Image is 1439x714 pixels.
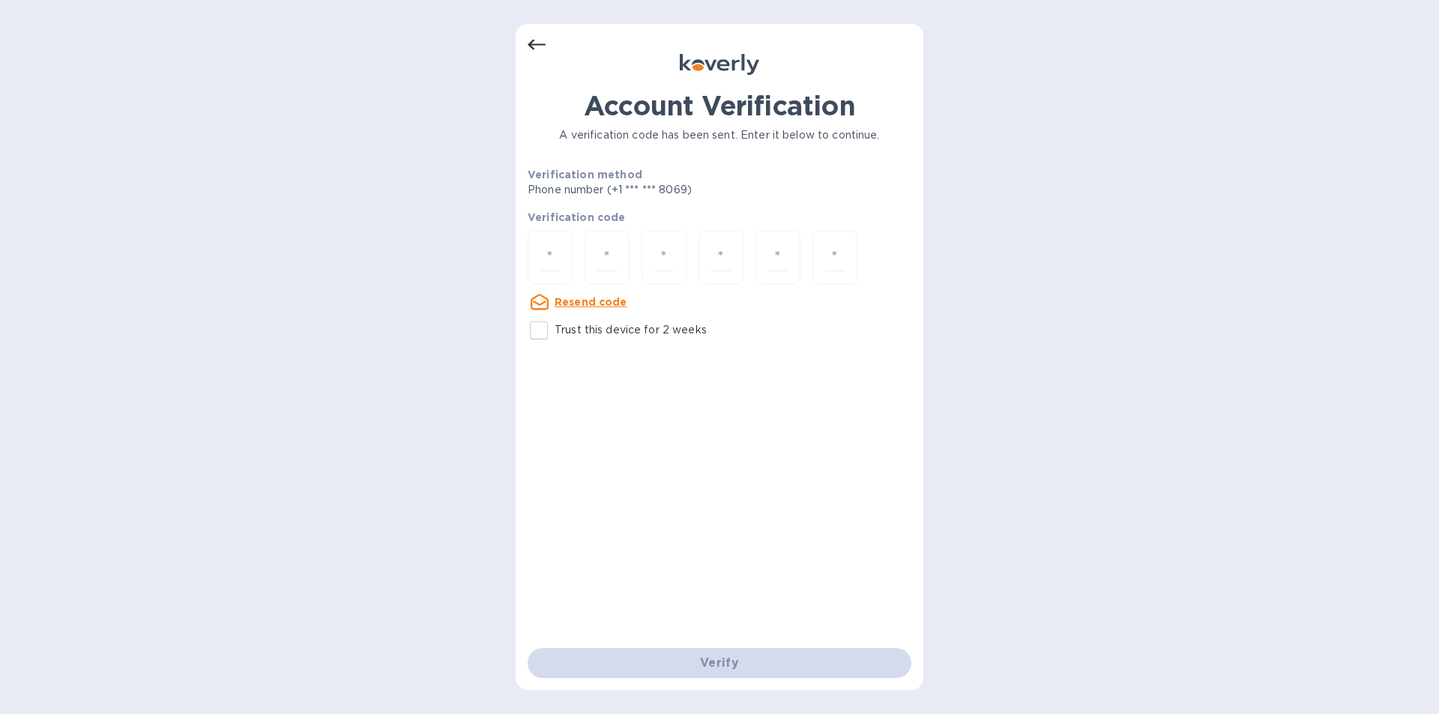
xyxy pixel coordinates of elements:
h1: Account Verification [528,90,911,121]
b: Verification method [528,169,642,181]
p: Phone number (+1 *** *** 8069) [528,182,806,198]
p: Verification code [528,210,911,225]
p: A verification code has been sent. Enter it below to continue. [528,127,911,143]
p: Trust this device for 2 weeks [555,322,707,338]
u: Resend code [555,296,627,308]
